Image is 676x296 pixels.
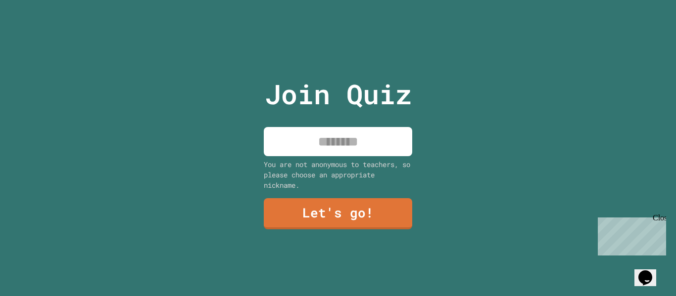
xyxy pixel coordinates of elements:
a: Let's go! [264,198,412,229]
iframe: chat widget [634,256,666,286]
div: Chat with us now!Close [4,4,68,63]
iframe: chat widget [594,213,666,255]
div: You are not anonymous to teachers, so please choose an appropriate nickname. [264,159,412,190]
p: Join Quiz [265,74,412,115]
